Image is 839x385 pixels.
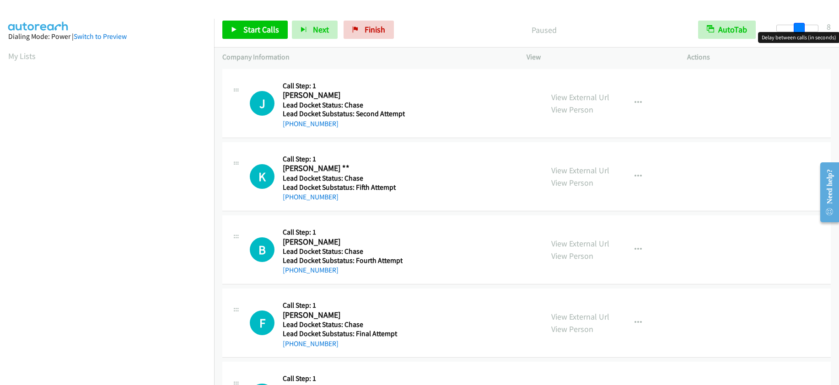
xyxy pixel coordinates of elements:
[243,24,279,35] span: Start Calls
[222,52,510,63] p: Company Information
[74,32,127,41] a: Switch to Preview
[283,339,339,348] a: [PHONE_NUMBER]
[283,109,405,118] h5: Lead Docket Substatus: Second Attempt
[551,92,609,102] a: View External Url
[283,81,405,91] h5: Call Step: 1
[283,237,402,247] h2: [PERSON_NAME]
[283,163,402,174] h2: [PERSON_NAME] **
[283,310,402,321] h2: [PERSON_NAME]
[687,52,831,63] p: Actions
[698,21,756,39] button: AutoTab
[250,237,274,262] div: The call is yet to be attempted
[250,310,274,335] h1: F
[283,101,405,110] h5: Lead Docket Status: Chase
[283,155,402,164] h5: Call Step: 1
[551,104,593,115] a: View Person
[365,24,385,35] span: Finish
[827,21,831,33] div: 8
[292,21,338,39] button: Next
[551,238,609,249] a: View External Url
[283,119,339,128] a: [PHONE_NUMBER]
[250,237,274,262] h1: B
[250,310,274,335] div: The call is yet to be attempted
[250,91,274,116] div: The call is yet to be attempted
[250,91,274,116] h1: J
[283,174,402,183] h5: Lead Docket Status: Chase
[283,192,339,201] a: [PHONE_NUMBER]
[283,320,402,329] h5: Lead Docket Status: Chase
[283,329,402,338] h5: Lead Docket Substatus: Final Attempt
[283,256,403,265] h5: Lead Docket Substatus: Fourth Attempt
[222,21,288,39] a: Start Calls
[250,164,274,189] h1: K
[551,311,609,322] a: View External Url
[313,24,329,35] span: Next
[406,24,682,36] p: Paused
[8,51,36,61] a: My Lists
[250,164,274,189] div: The call is yet to be attempted
[283,266,339,274] a: [PHONE_NUMBER]
[551,165,609,176] a: View External Url
[344,21,394,39] a: Finish
[283,301,402,310] h5: Call Step: 1
[527,52,671,63] p: View
[283,228,403,237] h5: Call Step: 1
[283,374,402,383] h5: Call Step: 1
[283,183,402,192] h5: Lead Docket Substatus: Fifth Attempt
[8,31,206,42] div: Dialing Mode: Power |
[812,156,839,229] iframe: Resource Center
[551,324,593,334] a: View Person
[283,247,403,256] h5: Lead Docket Status: Chase
[551,177,593,188] a: View Person
[551,251,593,261] a: View Person
[283,90,402,101] h2: [PERSON_NAME]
